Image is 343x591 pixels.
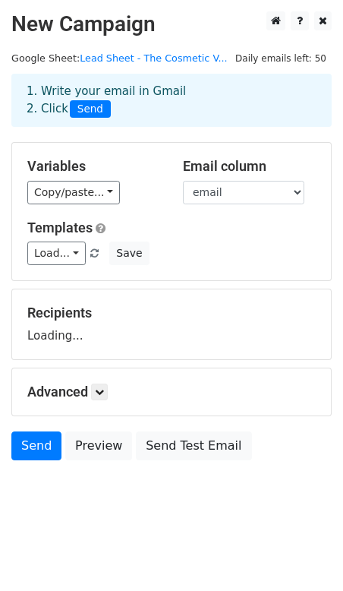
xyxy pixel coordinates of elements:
[11,52,228,64] small: Google Sheet:
[27,305,316,321] h5: Recipients
[65,431,132,460] a: Preview
[27,305,316,344] div: Loading...
[27,220,93,235] a: Templates
[11,11,332,37] h2: New Campaign
[230,52,332,64] a: Daily emails left: 50
[80,52,227,64] a: Lead Sheet - The Cosmetic V...
[136,431,251,460] a: Send Test Email
[27,384,316,400] h5: Advanced
[11,431,61,460] a: Send
[183,158,316,175] h5: Email column
[70,100,111,119] span: Send
[15,83,328,118] div: 1. Write your email in Gmail 2. Click
[109,242,149,265] button: Save
[27,158,160,175] h5: Variables
[230,50,332,67] span: Daily emails left: 50
[27,181,120,204] a: Copy/paste...
[27,242,86,265] a: Load...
